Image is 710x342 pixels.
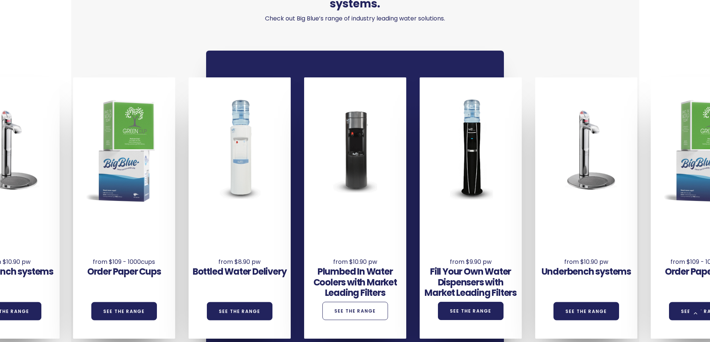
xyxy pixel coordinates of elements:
[207,302,272,320] a: See the Range
[425,265,517,299] a: Fill Your Own Water Dispensers with Market Leading Filters
[313,265,397,299] a: Plumbed In Water Coolers with Market Leading Filters
[322,302,388,320] a: See the Range
[438,302,504,320] a: See the Range
[91,302,157,320] a: See the Range
[542,265,631,278] a: Underbench systems
[553,302,619,320] a: See the Range
[193,265,287,278] a: Bottled Water Delivery
[87,265,161,278] a: Order Paper Cups
[206,13,504,24] p: Check out Big Blue’s range of industry leading water solutions.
